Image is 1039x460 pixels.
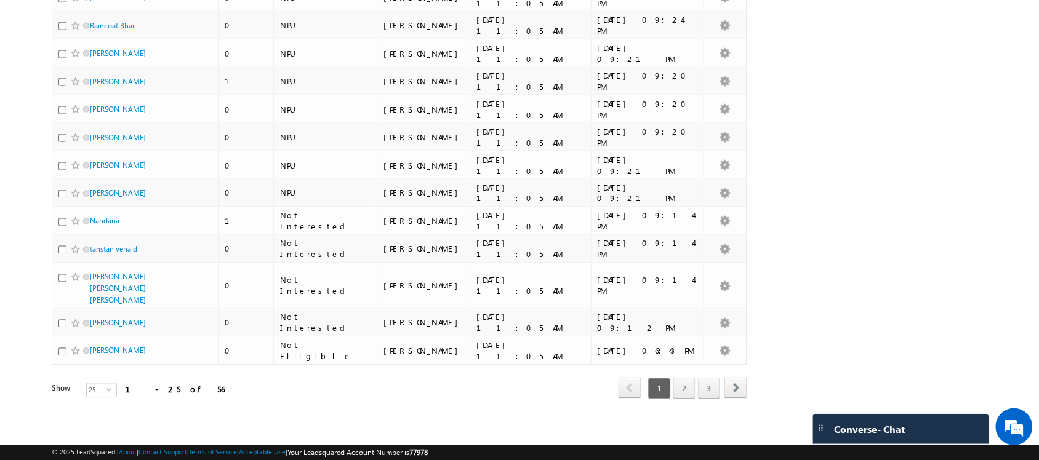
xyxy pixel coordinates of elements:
a: Raincoat Bhai [90,21,134,30]
div: [DATE] 11:05 AM [476,210,585,232]
span: select [106,387,116,392]
div: [DATE] 09:12 PM [598,312,699,334]
div: NPU [280,20,371,31]
a: prev [619,379,641,399]
div: [PERSON_NAME] [383,48,464,59]
div: NPU [280,48,371,59]
div: [PERSON_NAME] [383,188,464,199]
div: Not Interested [280,275,371,297]
div: Not Interested [280,238,371,260]
a: 3 [698,378,720,399]
div: 1 [225,76,268,87]
div: NPU [280,160,371,171]
div: 0 [225,188,268,199]
div: 0 [225,48,268,59]
span: Your Leadsquared Account Number is [287,448,428,457]
a: [PERSON_NAME] [90,346,146,355]
div: [DATE] 09:20 PM [598,70,699,92]
div: [DATE] 11:05 AM [476,182,585,204]
a: [PERSON_NAME] [PERSON_NAME] [PERSON_NAME] [90,272,146,305]
div: [PERSON_NAME] [383,76,464,87]
span: next [724,378,747,399]
div: 0 [225,346,268,357]
div: 0 [225,280,268,291]
div: [PERSON_NAME] [383,280,464,291]
a: [PERSON_NAME] [90,189,146,198]
a: 2 [673,378,696,399]
div: [DATE] 09:20 PM [598,126,699,148]
a: [PERSON_NAME] [90,319,146,328]
a: tanstan venald [90,245,137,254]
div: 0 [225,104,268,115]
a: Acceptable Use [239,448,286,456]
div: Not Interested [280,210,371,232]
div: Not Interested [280,312,371,334]
div: NPU [280,76,371,87]
div: 0 [225,244,268,255]
div: [DATE] 09:20 PM [598,98,699,121]
div: [DATE] 09:14 PM [598,210,699,232]
div: [PERSON_NAME] [383,216,464,227]
div: 0 [225,317,268,328]
div: [DATE] 11:05 AM [476,238,585,260]
textarea: Type your message and hit 'Enter' [16,114,225,352]
div: [DATE] 11:05 AM [476,42,585,65]
a: [PERSON_NAME] [90,49,146,58]
div: [PERSON_NAME] [383,244,464,255]
a: [PERSON_NAME] [90,133,146,142]
a: Contact Support [138,448,187,456]
div: NPU [280,188,371,199]
a: [PERSON_NAME] [90,77,146,86]
div: Show [52,383,76,394]
div: [DATE] 09:21 PM [598,182,699,204]
div: [DATE] 11:05 AM [476,154,585,176]
a: next [724,379,747,399]
a: Terms of Service [189,448,237,456]
div: [PERSON_NAME] [383,104,464,115]
div: [DATE] 11:05 AM [476,126,585,148]
div: [PERSON_NAME] [383,317,464,328]
div: Not Eligible [280,340,371,362]
div: [PERSON_NAME] [383,346,464,357]
div: [DATE] 09:24 PM [598,14,699,36]
div: 0 [225,132,268,143]
a: [PERSON_NAME] [90,161,146,170]
div: [DATE] 09:14 PM [598,275,699,297]
img: d_60004797649_company_0_60004797649 [21,65,52,81]
div: NPU [280,104,371,115]
span: 77978 [409,448,428,457]
div: [DATE] 11:05 AM [476,70,585,92]
div: 1 [225,216,268,227]
div: [PERSON_NAME] [383,160,464,171]
div: [DATE] 09:14 PM [598,238,699,260]
div: [PERSON_NAME] [383,20,464,31]
span: Converse - Chat [835,424,905,435]
div: Minimize live chat window [202,6,231,36]
div: Chat with us now [64,65,207,81]
a: About [119,448,137,456]
a: Nandana [90,216,119,226]
div: [DATE] 11:05 AM [476,98,585,121]
div: [PERSON_NAME] [383,132,464,143]
div: [DATE] 06:43 PM [598,346,699,357]
div: [DATE] 11:05 AM [476,312,585,334]
div: [DATE] 09:21 PM [598,154,699,176]
div: 1 - 25 of 56 [126,383,225,397]
div: [DATE] 11:05 AM [476,14,585,36]
em: Start Chat [167,362,223,379]
span: 25 [87,384,106,397]
span: 1 [648,378,671,399]
a: [PERSON_NAME] [90,105,146,114]
div: NPU [280,132,371,143]
div: 0 [225,160,268,171]
div: [DATE] 11:05 AM [476,275,585,297]
span: prev [619,378,641,399]
img: carter-drag [816,423,826,433]
span: © 2025 LeadSquared | | | | | [52,446,428,458]
div: [DATE] 09:21 PM [598,42,699,65]
div: [DATE] 11:05 AM [476,340,585,362]
div: 0 [225,20,268,31]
